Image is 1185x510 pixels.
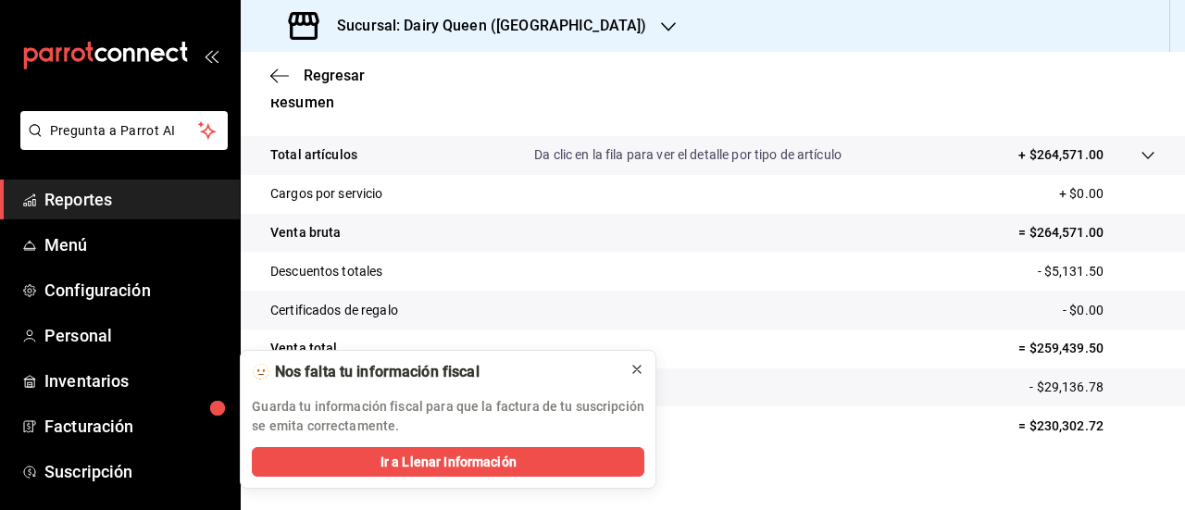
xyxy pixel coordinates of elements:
[204,48,218,63] button: open_drawer_menu
[13,134,228,154] a: Pregunta a Parrot AI
[270,301,398,320] p: Certificados de regalo
[44,278,225,303] span: Configuración
[270,92,1155,114] p: Resumen
[44,414,225,439] span: Facturación
[322,15,646,37] h3: Sucursal: Dairy Queen ([GEOGRAPHIC_DATA])
[1018,339,1155,358] p: = $259,439.50
[44,187,225,212] span: Reportes
[252,447,644,477] button: Ir a Llenar Información
[1029,378,1155,397] p: - $29,136.78
[270,145,357,165] p: Total artículos
[20,111,228,150] button: Pregunta a Parrot AI
[1063,301,1155,320] p: - $0.00
[50,121,199,141] span: Pregunta a Parrot AI
[380,453,517,472] span: Ir a Llenar Información
[1018,417,1155,436] p: = $230,302.72
[270,67,365,84] button: Regresar
[1018,145,1104,165] p: + $264,571.00
[270,339,337,358] p: Venta total
[1059,184,1155,204] p: + $0.00
[270,184,383,204] p: Cargos por servicio
[304,67,365,84] span: Regresar
[44,459,225,484] span: Suscripción
[270,262,382,281] p: Descuentos totales
[534,145,842,165] p: Da clic en la fila para ver el detalle por tipo de artículo
[270,223,341,243] p: Venta bruta
[252,362,615,382] div: 🫥 Nos falta tu información fiscal
[252,397,644,436] p: Guarda tu información fiscal para que la factura de tu suscripción se emita correctamente.
[44,323,225,348] span: Personal
[1038,262,1155,281] p: - $5,131.50
[1018,223,1155,243] p: = $264,571.00
[44,232,225,257] span: Menú
[44,368,225,393] span: Inventarios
